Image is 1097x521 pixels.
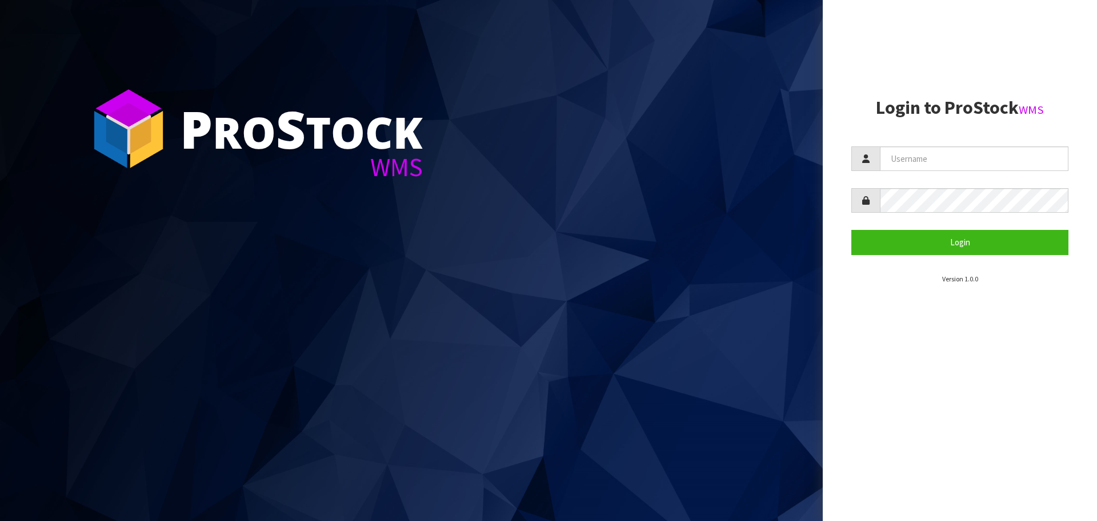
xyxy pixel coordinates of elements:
[180,103,423,154] div: ro tock
[276,94,306,164] span: S
[851,230,1068,254] button: Login
[180,154,423,180] div: WMS
[942,275,978,283] small: Version 1.0.0
[880,146,1068,171] input: Username
[1019,102,1044,117] small: WMS
[851,98,1068,118] h2: Login to ProStock
[86,86,171,172] img: ProStock Cube
[180,94,213,164] span: P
